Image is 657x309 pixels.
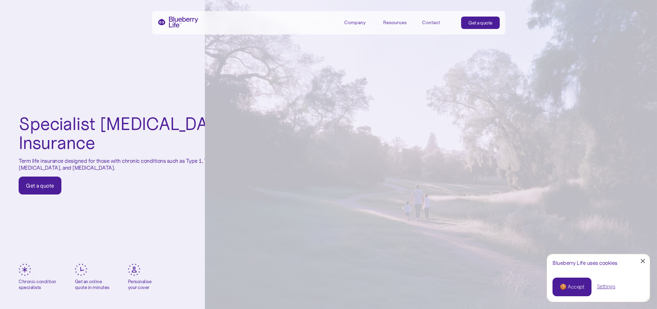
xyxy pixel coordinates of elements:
a: 🍪 Accept [553,278,591,296]
div: 🍪 Accept [560,283,584,291]
a: Get a quote [19,177,61,195]
div: Chronic condition specialists [19,279,56,290]
div: Contact [422,20,440,26]
div: Resources [383,20,407,26]
h1: Specialist [MEDICAL_DATA] Life Insurance [19,114,310,152]
div: Get an online quote in minutes [75,279,109,290]
a: Settings [597,283,615,290]
a: home [158,17,198,28]
div: Get a quote [26,182,54,189]
div: Personalise your cover [128,279,152,290]
div: Company [344,17,375,28]
div: Company [344,20,366,26]
div: Blueberry Life uses cookies [553,260,644,266]
div: Resources [383,17,414,28]
a: Contact [422,17,453,28]
p: Term life insurance designed for those with chronic conditions such as Type 1, Type 2, & [MEDICAL... [19,158,310,171]
div: Get a quote [468,19,492,26]
a: Get a quote [461,17,500,29]
a: Close Cookie Popup [636,254,650,268]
